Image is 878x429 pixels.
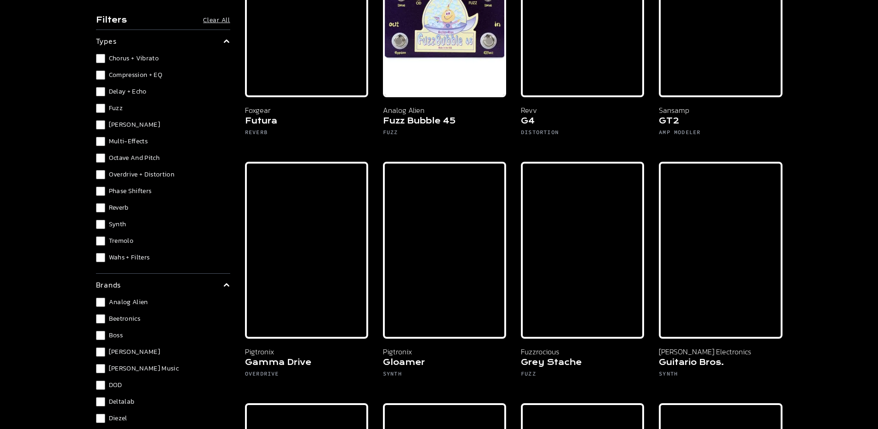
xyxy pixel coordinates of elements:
h6: Synth [383,370,506,381]
img: Fuzzrocious Grey Stache [521,162,644,339]
span: Compression + EQ [109,71,163,80]
input: Tremolo [96,236,105,246]
span: Fuzz [109,104,123,113]
h5: Gloamer [383,357,506,370]
p: brands [96,279,121,290]
a: Pigtronix Gamma Drive Pigtronix Gamma Drive Overdrive [245,162,368,388]
p: Foxgear [245,105,368,116]
h5: G4 [521,116,644,129]
h6: Amp Modeler [659,129,782,140]
a: Fuzzrocious Grey Stache Fuzzrocious Grey Stache Fuzz [521,162,644,388]
input: Delay + Echo [96,87,105,96]
span: Boss [109,331,123,340]
h6: Reverb [245,129,368,140]
h5: GT2 [659,116,782,129]
summary: types [96,35,230,47]
span: Overdrive + Distortion [109,170,175,179]
input: [PERSON_NAME] [96,120,105,129]
input: [PERSON_NAME] Music [96,364,105,373]
button: Clear All [203,16,230,25]
h5: Guitario Bros. [659,357,782,370]
span: Wahs + Filters [109,253,150,262]
h5: Futura [245,116,368,129]
p: Revv [521,105,644,116]
h5: Grey Stache [521,357,644,370]
input: DOD [96,381,105,390]
h6: Overdrive [245,370,368,381]
img: Pigtronix Gamma Drive [245,162,368,339]
input: Phase Shifters [96,187,105,196]
span: [PERSON_NAME] [109,347,161,357]
p: Analog Alien [383,105,506,116]
span: [PERSON_NAME] Music [109,364,179,373]
h4: Filters [96,15,127,26]
input: Fuzz [96,104,105,113]
p: Pigtronix [245,346,368,357]
p: Fuzzrocious [521,346,644,357]
span: Phase Shifters [109,187,152,196]
h6: Synth [659,370,782,381]
input: Analog Alien [96,298,105,307]
h5: Fuzz Bubble 45 [383,116,506,129]
p: [PERSON_NAME] Electronics [659,346,782,357]
input: Reverb [96,203,105,212]
input: Diezel [96,414,105,423]
summary: brands [96,279,230,290]
span: Multi-Effects [109,137,148,146]
input: Compression + EQ [96,71,105,80]
span: Reverb [109,203,129,212]
p: Sansamp [659,105,782,116]
input: Boss [96,331,105,340]
span: Octave and Pitch [109,153,160,163]
span: [PERSON_NAME] [109,120,161,129]
input: Synth [96,220,105,229]
span: Synth [109,220,126,229]
span: Deltalab [109,397,135,406]
img: Finch Electronics Guitario Bros [659,162,782,339]
input: Beetronics [96,314,105,323]
span: Delay + Echo [109,87,147,96]
input: Wahs + Filters [96,253,105,262]
h6: Distortion [521,129,644,140]
img: Pigtronix Gloamer [383,162,506,339]
input: Multi-Effects [96,137,105,146]
span: Diezel [109,414,127,423]
h5: Gamma Drive [245,357,368,370]
a: Finch Electronics Guitario Bros [PERSON_NAME] Electronics Guitario Bros. Synth [659,162,782,388]
span: DOD [109,381,122,390]
h6: Fuzz [521,370,644,381]
p: types [96,35,117,47]
input: [PERSON_NAME] [96,347,105,357]
h6: Fuzz [383,129,506,140]
span: Analog Alien [109,298,148,307]
input: Octave and Pitch [96,153,105,163]
span: Beetronics [109,314,141,323]
input: Deltalab [96,397,105,406]
span: Chorus + Vibrato [109,54,159,63]
span: Tremolo [109,236,133,246]
p: Pigtronix [383,346,506,357]
input: Chorus + Vibrato [96,54,105,63]
input: Overdrive + Distortion [96,170,105,179]
a: Pigtronix Gloamer Pigtronix Gloamer Synth [383,162,506,388]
